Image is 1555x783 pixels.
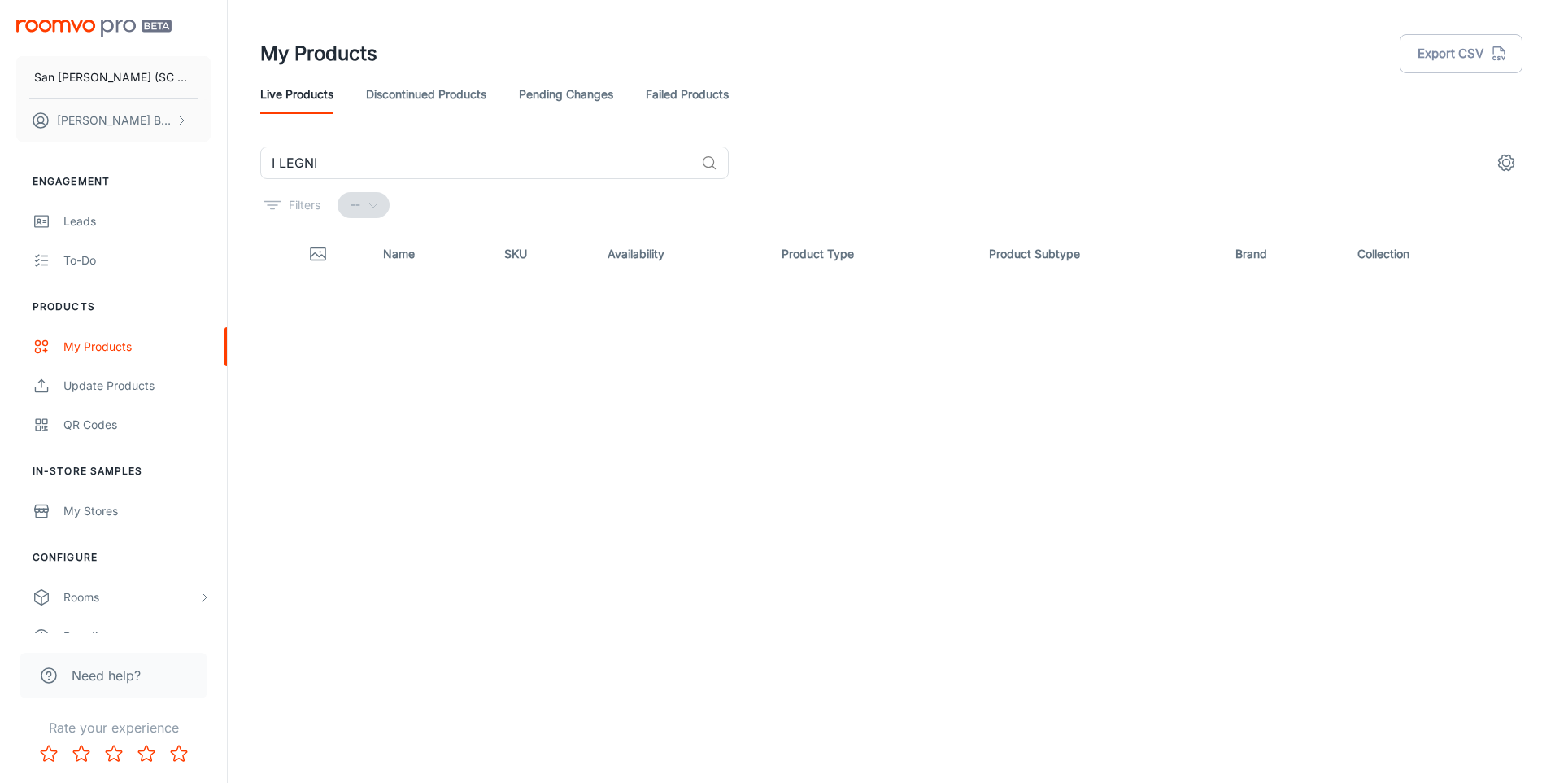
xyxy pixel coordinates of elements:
div: Branding [63,628,211,645]
p: Rate your experience [13,718,214,737]
div: QR Codes [63,416,211,434]
div: Update Products [63,377,211,395]
button: Export CSV [1400,34,1522,73]
button: Rate 4 star [130,737,163,770]
th: Collection [1344,231,1522,277]
a: Discontinued Products [366,75,486,114]
th: Brand [1222,231,1344,277]
svg: Thumbnail [308,244,328,264]
button: San [PERSON_NAME] (SC San Marco Design SRL) [16,56,211,98]
th: Product Subtype [976,231,1222,277]
a: Failed Products [646,75,729,114]
button: [PERSON_NAME] BIZGA [16,99,211,142]
div: Leads [63,212,211,230]
button: settings [1490,147,1522,179]
a: Live Products [260,75,333,114]
div: My Products [63,338,211,356]
div: To-do [63,252,211,269]
div: My Stores [63,502,211,520]
p: San [PERSON_NAME] (SC San Marco Design SRL) [34,68,193,86]
th: SKU [491,231,594,277]
a: Pending Changes [519,75,613,114]
button: Rate 3 star [98,737,130,770]
div: Rooms [63,588,198,606]
th: Availability [595,231,769,277]
th: Product Type [769,231,976,277]
button: Rate 1 star [33,737,65,770]
h1: My Products [260,39,377,68]
button: Rate 2 star [65,737,98,770]
p: [PERSON_NAME] BIZGA [57,112,172,129]
img: Roomvo PRO Beta [16,20,172,37]
span: Need help? [72,666,141,685]
input: Search [260,147,695,179]
th: Name [370,231,492,277]
button: Rate 5 star [163,737,195,770]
